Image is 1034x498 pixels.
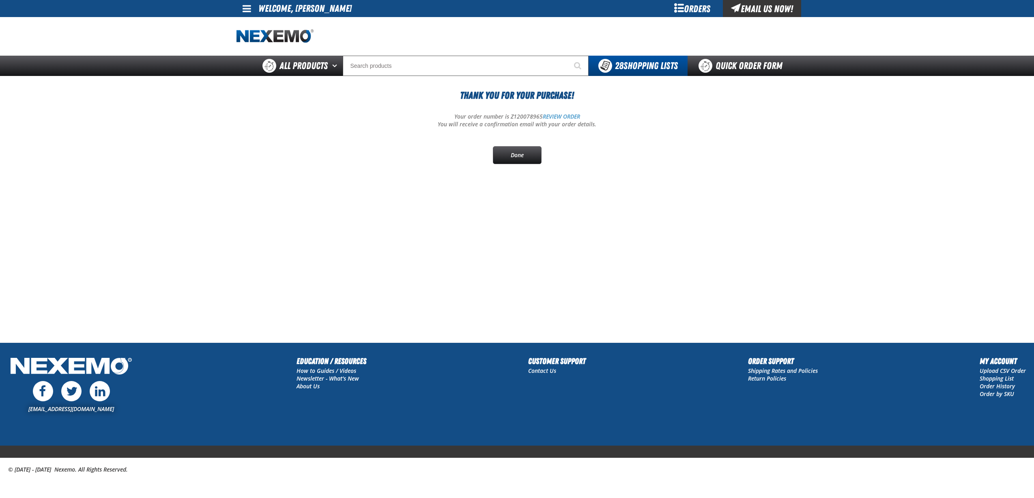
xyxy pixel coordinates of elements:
a: [EMAIL_ADDRESS][DOMAIN_NAME] [28,405,114,413]
h2: Order Support [748,355,818,367]
p: You will receive a confirmation email with your order details. [236,121,798,128]
strong: 28 [615,60,623,71]
h2: Education / Resources [297,355,366,367]
button: You have 28 Shopping Lists. Open to view details [589,56,688,76]
a: Shopping List [980,375,1014,382]
h2: Customer Support [528,355,586,367]
a: Order History [980,382,1015,390]
a: REVIEW ORDER [543,113,580,120]
a: Newsletter - What's New [297,375,359,382]
button: Start Searching [568,56,589,76]
span: All Products [279,58,328,73]
a: Quick Order Form [688,56,798,76]
p: Your order number is Z120078965 [236,113,798,121]
h1: Thank You For Your Purchase! [236,88,798,103]
a: How to Guides / Videos [297,367,356,375]
span: Shopping Lists [615,60,678,71]
a: Home [236,29,314,43]
a: Shipping Rates and Policies [748,367,818,375]
img: Nexemo Logo [8,355,134,379]
input: Search [343,56,589,76]
h2: My Account [980,355,1026,367]
img: Nexemo logo [236,29,314,43]
button: Open All Products pages [329,56,343,76]
a: Upload CSV Order [980,367,1026,375]
a: Return Policies [748,375,786,382]
a: Contact Us [528,367,556,375]
a: Done [493,146,542,164]
a: About Us [297,382,320,390]
a: Order by SKU [980,390,1014,398]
